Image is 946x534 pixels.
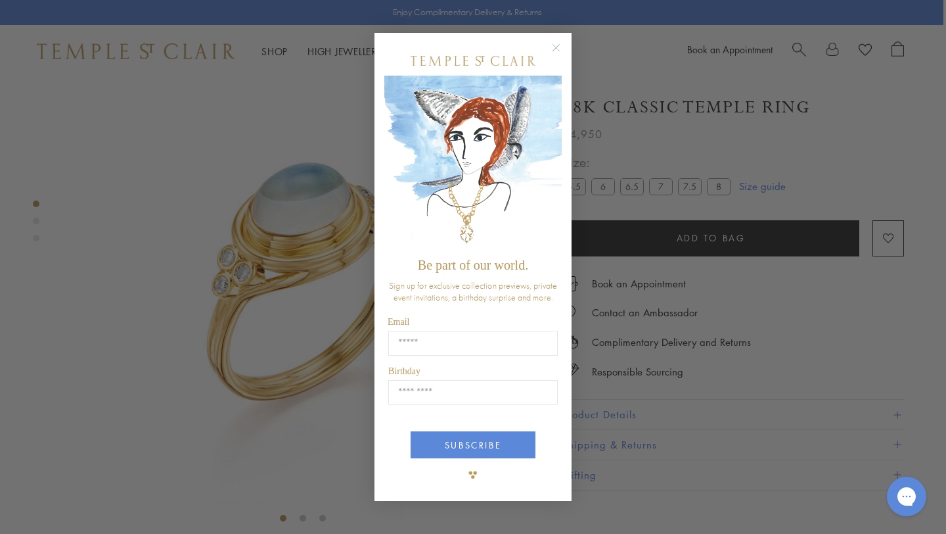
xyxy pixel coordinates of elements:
[880,472,933,521] iframe: Gorgias live chat messenger
[389,279,557,303] span: Sign up for exclusive collection previews, private event invitations, a birthday surprise and more.
[418,258,528,272] span: Be part of our world.
[460,462,486,488] img: TSC
[388,331,558,356] input: Email
[388,366,420,376] span: Birthday
[554,46,571,62] button: Close dialog
[388,317,409,327] span: Email
[384,76,562,251] img: c4a9eb12-d91a-4d4a-8ee0-386386f4f338.jpeg
[411,431,535,458] button: SUBSCRIBE
[411,56,535,66] img: Temple St. Clair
